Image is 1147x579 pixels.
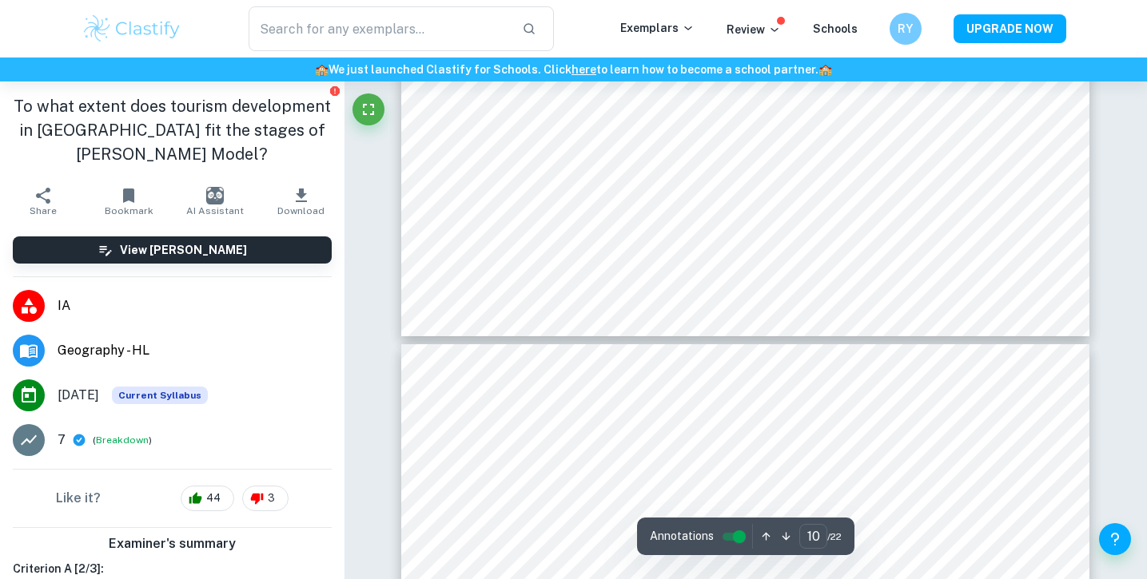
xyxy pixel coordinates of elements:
button: Help and Feedback [1099,523,1131,555]
h6: View [PERSON_NAME] [120,241,247,259]
button: UPGRADE NOW [954,14,1066,43]
button: RY [890,13,922,45]
img: Clastify logo [82,13,183,45]
p: 7 [58,430,66,450]
button: Download [258,179,344,224]
a: here [572,63,596,76]
button: AI Assistant [172,179,258,224]
div: This exemplar is based on the current syllabus. Feel free to refer to it for inspiration/ideas wh... [112,387,208,404]
div: 3 [242,486,289,511]
div: 44 [181,486,234,511]
button: Bookmark [86,179,173,224]
h1: To what extent does tourism development in [GEOGRAPHIC_DATA] fit the stages of [PERSON_NAME] Model? [13,94,332,166]
span: Geography - HL [58,341,332,360]
span: Download [277,205,325,216]
p: Review [727,21,781,38]
span: 🏫 [315,63,329,76]
span: IA [58,296,332,315]
button: Breakdown [96,433,149,447]
span: Bookmark [105,205,153,216]
button: Fullscreen [352,93,384,125]
input: Search for any exemplars... [249,6,510,51]
span: Share [30,205,57,216]
span: Current Syllabus [112,387,208,404]
span: AI Assistant [186,205,244,216]
h6: Criterion A [ 2 / 3 ]: [13,560,332,577]
span: 3 [259,490,284,506]
h6: Like it? [56,489,101,508]
span: 44 [197,490,229,506]
a: Schools [813,22,858,35]
span: Annotations [650,528,714,545]
span: / 22 [827,529,842,544]
span: 🏫 [818,63,832,76]
h6: We just launched Clastify for Schools. Click to learn how to become a school partner. [3,61,1144,78]
button: Report issue [329,85,341,97]
p: Exemplars [620,19,695,37]
img: AI Assistant [206,187,224,204]
h6: Examiner's summary [6,534,338,553]
span: [DATE] [58,386,99,405]
button: View [PERSON_NAME] [13,236,332,264]
span: ( ) [93,433,152,448]
h6: RY [896,20,914,38]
